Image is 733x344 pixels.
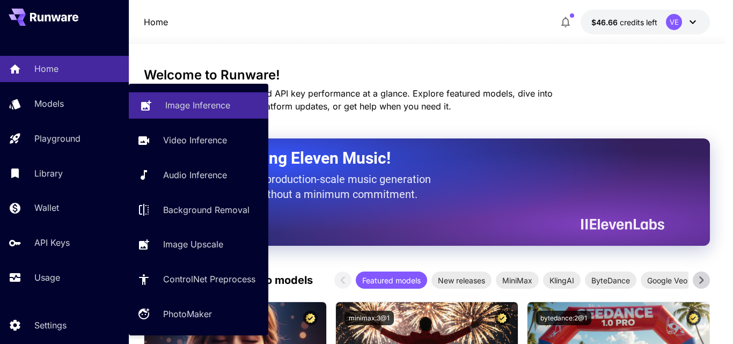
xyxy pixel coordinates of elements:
[543,275,581,286] span: KlingAI
[144,16,168,28] p: Home
[129,231,268,258] a: Image Upscale
[129,196,268,223] a: Background Removal
[144,68,710,83] h3: Welcome to Runware!
[34,62,58,75] p: Home
[171,148,656,169] h2: Now Supporting Eleven Music!
[356,275,427,286] span: Featured models
[163,273,255,286] p: ControlNet Preprocess
[34,97,64,110] p: Models
[129,162,268,188] a: Audio Inference
[129,266,268,292] a: ControlNet Preprocess
[171,172,439,202] p: The only way to get production-scale music generation from Eleven Labs without a minimum commitment.
[165,99,230,112] p: Image Inference
[641,275,694,286] span: Google Veo
[431,275,492,286] span: New releases
[163,308,212,320] p: PhotoMaker
[536,311,591,325] button: bytedance:2@1
[666,14,682,30] div: VE
[303,311,318,325] button: Certified Model – Vetted for best performance and includes a commercial license.
[581,10,710,34] button: $46.65709
[344,311,394,325] button: minimax:3@1
[591,18,620,27] span: $46.66
[129,92,268,119] a: Image Inference
[129,127,268,153] a: Video Inference
[129,301,268,327] a: PhotoMaker
[34,236,70,249] p: API Keys
[34,167,63,180] p: Library
[163,203,250,216] p: Background Removal
[496,275,539,286] span: MiniMax
[34,271,60,284] p: Usage
[620,18,657,27] span: credits left
[144,88,553,112] span: Check out your usage stats and API key performance at a glance. Explore featured models, dive int...
[34,132,80,145] p: Playground
[585,275,636,286] span: ByteDance
[163,169,227,181] p: Audio Inference
[34,319,67,332] p: Settings
[495,311,509,325] button: Certified Model – Vetted for best performance and includes a commercial license.
[686,311,701,325] button: Certified Model – Vetted for best performance and includes a commercial license.
[163,238,223,251] p: Image Upscale
[163,134,227,147] p: Video Inference
[34,201,59,214] p: Wallet
[144,16,168,28] nav: breadcrumb
[591,17,657,28] div: $46.65709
